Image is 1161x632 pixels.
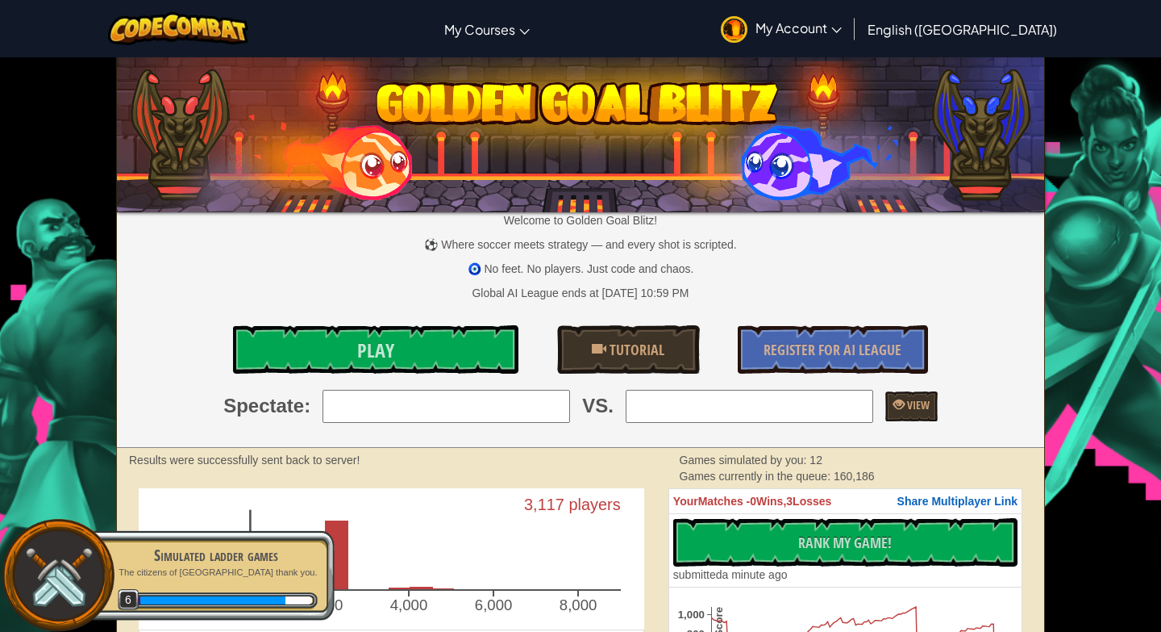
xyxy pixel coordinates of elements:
span: Share Multiplayer Link [897,495,1017,508]
span: VS. [582,392,614,420]
span: Games simulated by you: [680,454,810,467]
span: Rank My Game! [798,533,892,553]
span: submitted [673,568,722,581]
span: My Account [755,19,842,36]
img: Golden Goal [117,51,1044,212]
span: Register for AI League [764,340,901,360]
img: swords.png [22,539,95,613]
img: avatar [721,16,747,43]
img: CodeCombat logo [108,12,249,45]
span: Matches - [698,495,751,508]
a: Register for AI League [738,325,928,374]
span: Spectate [223,392,304,420]
span: Losses [793,495,831,508]
text: 8,000 [561,597,599,614]
text: 2,000 [306,597,344,614]
span: Games currently in the queue: [680,470,834,483]
span: Your [673,495,698,508]
text: 6,000 [476,597,514,614]
p: ⚽ Where soccer meets strategy — and every shot is scripted. [117,236,1044,253]
button: Rank My Game! [673,518,1017,567]
span: 12 [809,454,822,467]
span: Play [357,337,394,363]
a: Tutorial [557,325,700,374]
span: 6 [118,589,139,611]
div: Simulated ladder games [114,544,318,567]
p: The citizens of [GEOGRAPHIC_DATA] thank you. [114,567,318,579]
th: 0 3 [668,488,1022,513]
text: 3,117 players [526,495,622,513]
p: Welcome to Golden Goal Blitz! [117,212,1044,228]
a: My Account [713,3,850,54]
span: Tutorial [606,340,664,360]
text: 4,000 [391,597,429,614]
span: View [905,397,930,412]
span: My Courses [444,21,515,38]
text: 1,000 [678,609,705,621]
span: 160,186 [834,470,875,483]
a: My Courses [436,7,538,51]
span: Wins, [756,495,786,508]
span: : [304,392,310,420]
a: English ([GEOGRAPHIC_DATA]) [859,7,1065,51]
strong: Results were successfully sent back to server! [129,454,360,467]
div: a minute ago [673,567,788,583]
div: Global AI League ends at [DATE] 10:59 PM [472,285,689,301]
span: English ([GEOGRAPHIC_DATA]) [868,21,1057,38]
p: 🧿 No feet. No players. Just code and chaos. [117,261,1044,277]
